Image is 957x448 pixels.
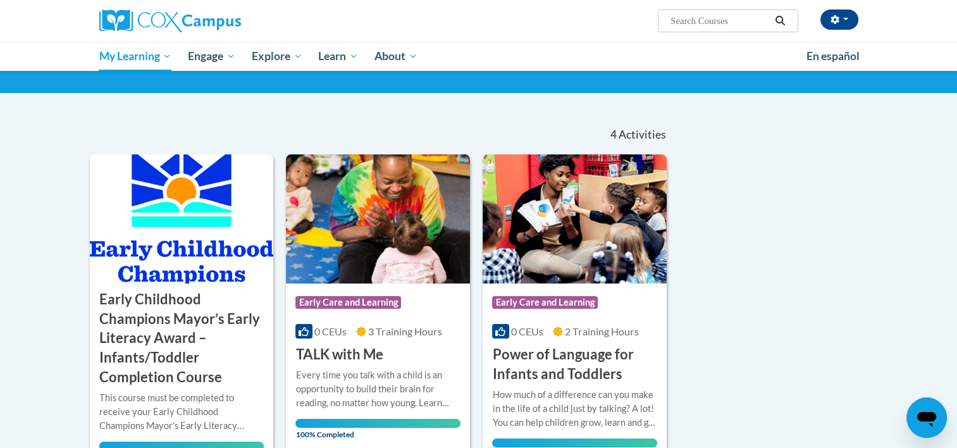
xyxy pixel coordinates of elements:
[806,49,860,63] span: En español
[99,49,171,64] span: My Learning
[798,43,868,70] a: En español
[770,13,789,28] button: Search
[295,419,460,428] div: Your progress
[99,391,264,433] div: This course must be completed to receive your Early Childhood Champions Mayor's Early Literacy Aw...
[99,290,264,387] h3: Early Childhood Champions Mayor’s Early Literacy Award – Infants/Toddler Completion Course
[295,296,401,309] span: Early Care and Learning
[483,154,667,283] img: Course Logo
[295,345,383,364] h3: TALK with Me
[492,388,657,430] div: How much of a difference can you make in the life of a child just by talking? A lot! You can help...
[188,49,235,64] span: Engage
[492,345,657,384] h3: Power of Language for Infants and Toddlers
[180,42,244,71] a: Engage
[619,128,666,142] span: Activities
[906,397,947,438] iframe: Button to launch messaging window
[820,9,858,30] button: Account Settings
[80,42,877,71] div: Main menu
[244,42,311,71] a: Explore
[318,49,358,64] span: Learn
[99,9,340,32] a: Cox Campus
[91,42,180,71] a: My Learning
[511,325,543,337] span: 0 CEUs
[368,325,442,337] span: 3 Training Hours
[310,42,366,71] a: Learn
[366,42,426,71] a: About
[286,154,470,283] img: Course Logo
[252,49,302,64] span: Explore
[492,296,598,309] span: Early Care and Learning
[99,9,241,32] img: Cox Campus
[314,325,347,337] span: 0 CEUs
[374,49,417,64] span: About
[669,13,770,28] input: Search Courses
[90,154,274,283] img: Course Logo
[295,368,460,410] div: Every time you talk with a child is an opportunity to build their brain for reading, no matter ho...
[610,128,616,142] span: 4
[295,419,460,439] span: 100% Completed
[565,325,639,337] span: 2 Training Hours
[492,439,657,447] div: Your progress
